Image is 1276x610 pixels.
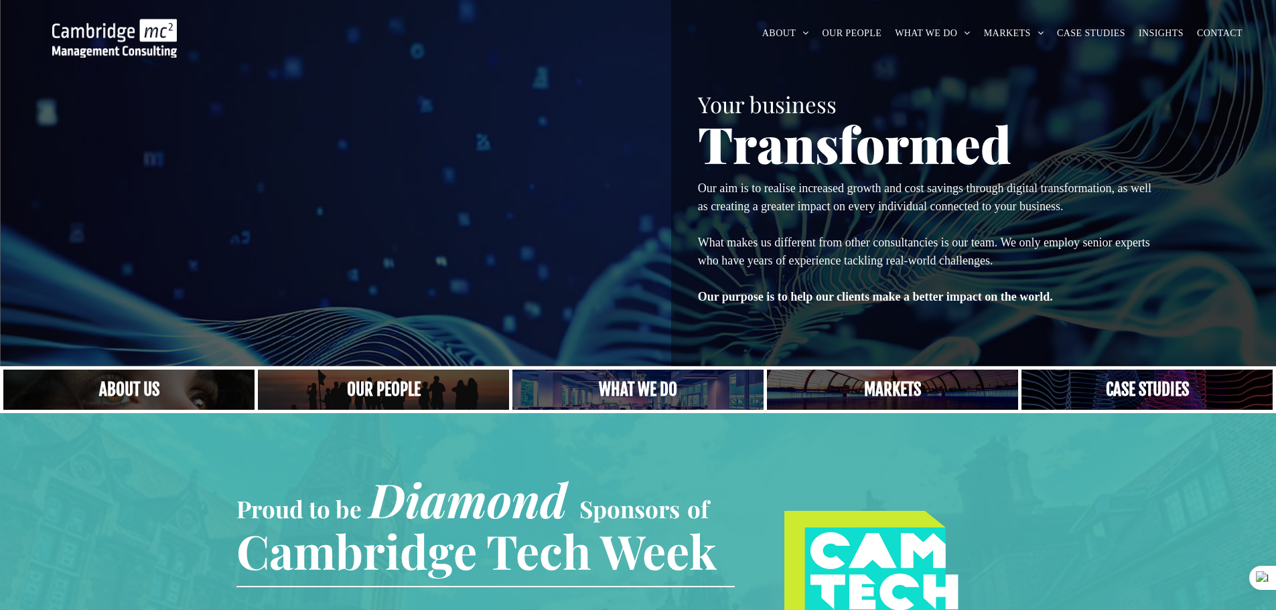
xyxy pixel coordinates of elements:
a: A yoga teacher lifting his whole body off the ground in the peacock pose [512,370,764,410]
a: WHAT WE DO [888,23,977,44]
span: What makes us different from other consultancies is our team. We only employ senior experts who h... [698,236,1150,267]
a: A crowd in silhouette at sunset, on a rise or lookout point [258,370,509,410]
a: MARKETS [977,23,1050,44]
img: Go to Homepage [52,19,177,58]
a: Close up of woman's face, centered on her eyes [3,370,255,410]
span: of [687,493,709,524]
span: Transformed [698,110,1011,177]
a: OUR PEOPLE [816,23,889,44]
a: ABOUT [756,23,816,44]
span: Cambridge Tech Week [236,519,717,582]
span: Sponsors [579,493,680,524]
span: Our aim is to realise increased growth and cost savings through digital transformation, as well a... [698,181,1151,213]
span: Your business [698,89,837,119]
span: Diamond [369,467,567,530]
strong: Our purpose is to help our clients make a better impact on the world. [698,290,1053,303]
a: INSIGHTS [1132,23,1190,44]
a: CASE STUDIES [1050,23,1132,44]
span: Proud to be [236,493,362,524]
a: CONTACT [1190,23,1249,44]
